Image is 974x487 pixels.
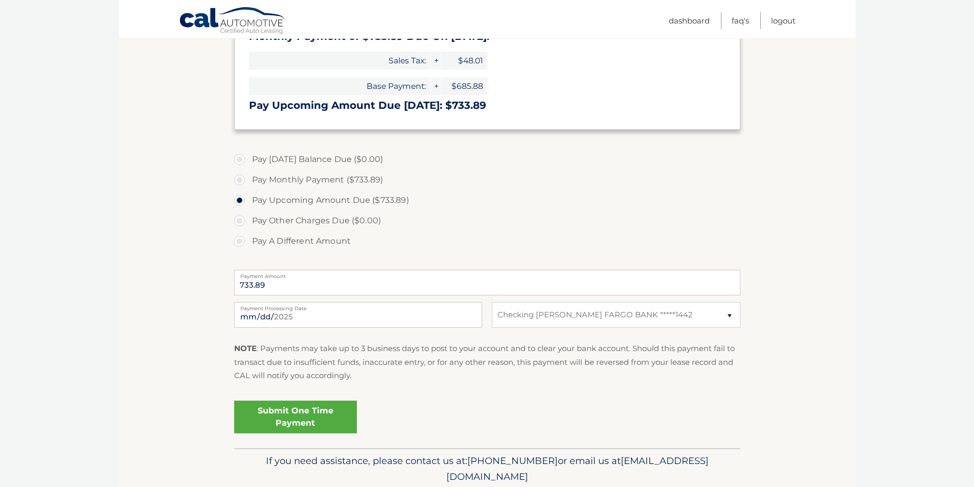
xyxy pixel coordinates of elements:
[431,52,441,69] span: +
[234,211,740,231] label: Pay Other Charges Due ($0.00)
[234,302,482,310] label: Payment Processing Date
[234,270,740,278] label: Payment Amount
[234,343,257,353] strong: NOTE
[732,12,749,29] a: FAQ's
[234,190,740,211] label: Pay Upcoming Amount Due ($733.89)
[234,270,740,295] input: Payment Amount
[179,7,286,36] a: Cal Automotive
[441,52,487,69] span: $48.01
[249,77,430,95] span: Base Payment:
[669,12,710,29] a: Dashboard
[234,170,740,190] label: Pay Monthly Payment ($733.89)
[441,77,487,95] span: $685.88
[234,231,740,251] label: Pay A Different Amount
[249,52,430,69] span: Sales Tax:
[771,12,796,29] a: Logout
[467,455,558,467] span: [PHONE_NUMBER]
[234,401,357,433] a: Submit One Time Payment
[234,342,740,382] p: : Payments may take up to 3 business days to post to your account and to clear your bank account....
[241,453,734,485] p: If you need assistance, please contact us at: or email us at
[431,77,441,95] span: +
[234,302,482,328] input: Payment Date
[249,99,726,112] h3: Pay Upcoming Amount Due [DATE]: $733.89
[234,149,740,170] label: Pay [DATE] Balance Due ($0.00)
